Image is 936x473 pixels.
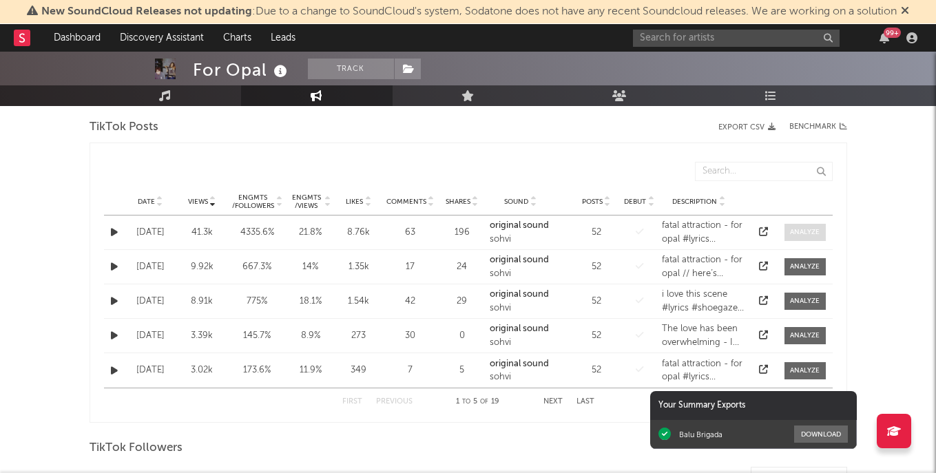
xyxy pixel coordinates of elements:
[290,193,323,210] div: Engmts / Views
[231,193,275,210] div: Engmts / Followers
[180,260,225,274] div: 9.92k
[441,260,483,274] div: 24
[110,24,214,52] a: Discovery Assistant
[718,123,776,132] button: Export CSV
[794,425,848,443] button: Download
[290,329,331,343] div: 8.9 %
[490,255,549,264] strong: original sound
[338,295,379,308] div: 1.54k
[261,24,305,52] a: Leads
[901,6,909,17] span: Dismiss
[346,198,363,206] span: Likes
[633,30,840,47] input: Search for artists
[338,364,379,377] div: 349
[441,295,483,308] div: 29
[441,364,483,377] div: 5
[582,198,603,206] span: Posts
[386,329,435,343] div: 30
[44,24,110,52] a: Dashboard
[180,329,225,343] div: 3.39k
[490,324,549,333] strong: original sound
[490,253,552,280] a: original soundsohvi
[138,198,155,206] span: Date
[342,398,362,406] button: First
[231,364,283,377] div: 173.6 %
[386,198,426,206] span: Comments
[338,329,379,343] div: 273
[504,198,528,206] span: Sound
[290,295,331,308] div: 18.1 %
[90,119,158,136] span: TikTok Posts
[624,198,646,206] span: Debut
[128,295,173,308] div: [DATE]
[576,226,617,240] div: 52
[376,398,413,406] button: Previous
[490,370,552,384] div: sohvi
[446,198,470,206] span: Shares
[90,440,183,456] span: TikTok Followers
[180,295,225,308] div: 8.91k
[290,364,331,377] div: 11.9 %
[884,28,901,38] div: 99 +
[214,24,261,52] a: Charts
[650,391,857,420] div: Your Summary Exports
[662,219,747,246] div: fatal attraction - for opal #lyrics #shoegaze #newmusic #fyp #viral
[576,329,617,343] div: 52
[386,260,435,274] div: 17
[672,198,717,206] span: Description
[490,336,552,350] div: sohvi
[290,260,331,274] div: 14 %
[231,226,283,240] div: 4335.6 %
[338,260,379,274] div: 1.35k
[789,119,847,136] a: Benchmark
[543,398,563,406] button: Next
[576,398,594,406] button: Last
[490,221,549,230] strong: original sound
[231,295,283,308] div: 775 %
[662,253,747,280] div: fatal attraction - for opal // here’s another one #lyrics #shoegaze #newmusic #fyp #viral
[441,226,483,240] div: 196
[480,399,488,405] span: of
[679,430,722,439] div: Balu Brigada
[386,226,435,240] div: 63
[490,357,552,384] a: original soundsohvi
[441,329,483,343] div: 0
[41,6,897,17] span: : Due to a change to SoundCloud's system, Sodatone does not have any recent Soundcloud releases. ...
[576,295,617,308] div: 52
[462,399,470,405] span: to
[41,6,252,17] span: New SoundCloud Releases not updating
[180,364,225,377] div: 3.02k
[576,364,617,377] div: 52
[662,357,747,384] div: fatal attraction - for opal #lyrics #shoegaze #newmusic #fyp #viral
[490,267,552,281] div: sohvi
[386,364,435,377] div: 7
[440,394,516,410] div: 1 5 19
[290,226,331,240] div: 21.8 %
[128,260,173,274] div: [DATE]
[128,364,173,377] div: [DATE]
[338,226,379,240] div: 8.76k
[576,260,617,274] div: 52
[180,226,225,240] div: 41.3k
[490,233,552,246] div: sohvi
[231,329,283,343] div: 145.7 %
[386,295,435,308] div: 42
[188,198,208,206] span: Views
[193,59,291,81] div: For Opal
[490,322,552,349] a: original soundsohvi
[490,219,552,246] a: original soundsohvi
[490,302,552,315] div: sohvi
[490,290,549,299] strong: original sound
[490,359,549,368] strong: original sound
[490,288,552,315] a: original soundsohvi
[128,329,173,343] div: [DATE]
[231,260,283,274] div: 667.3 %
[308,59,394,79] button: Track
[695,162,833,181] input: Search...
[128,226,173,240] div: [DATE]
[662,288,747,315] div: i love this scene #lyrics #shoegaze #fyp #viral #newmusic
[880,32,889,43] button: 99+
[662,322,747,349] div: The love has been overwhelming - I wish I could tell all of you individually thank you.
